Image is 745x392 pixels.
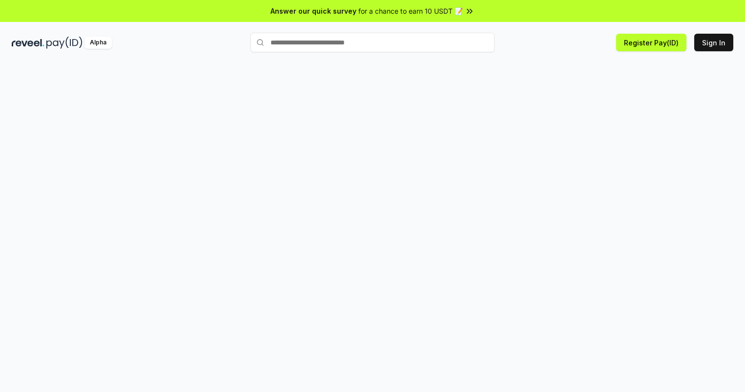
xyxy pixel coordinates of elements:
[46,37,83,49] img: pay_id
[12,37,44,49] img: reveel_dark
[694,34,733,51] button: Sign In
[270,6,356,16] span: Answer our quick survey
[616,34,686,51] button: Register Pay(ID)
[358,6,463,16] span: for a chance to earn 10 USDT 📝
[84,37,112,49] div: Alpha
